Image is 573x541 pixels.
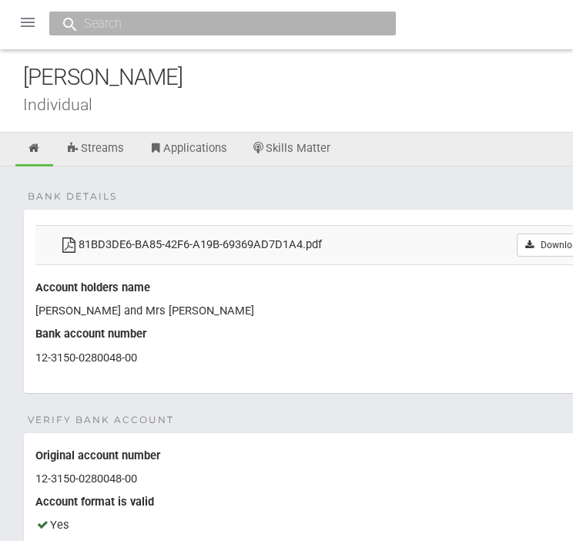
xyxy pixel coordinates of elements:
[137,133,239,166] a: Applications
[24,281,162,294] label: Account holders name
[55,133,136,166] a: Streams
[28,413,174,427] span: Verify Bank Account
[24,327,158,341] label: Bank account number
[24,449,172,462] label: Original account number
[79,15,350,32] input: Search
[240,133,343,166] a: Skills Matter
[24,495,166,509] label: Account format is valid
[28,190,117,203] span: Bank details
[53,225,453,264] td: 81BD3DE6-BA85-42F6-A19B-69369AD7D1A4.pdf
